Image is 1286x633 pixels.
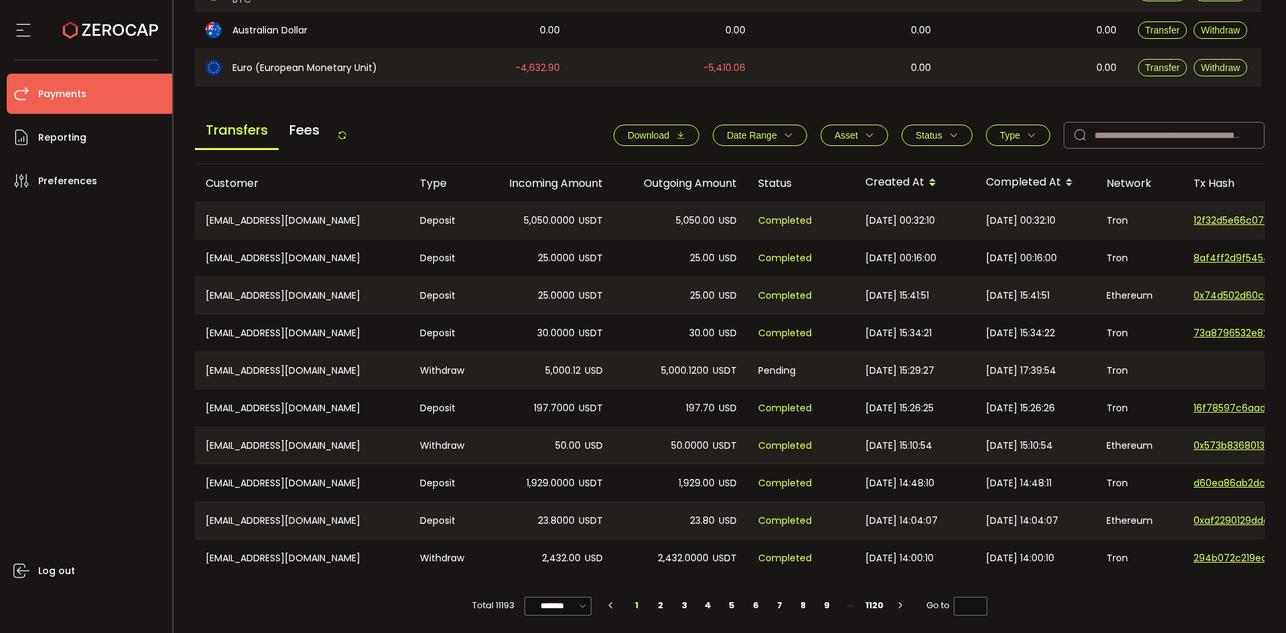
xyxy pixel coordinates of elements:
li: 5 [720,596,744,615]
span: [DATE] 00:16:00 [986,251,1057,266]
span: Australian Dollar [232,23,307,38]
div: [EMAIL_ADDRESS][DOMAIN_NAME] [195,314,409,352]
span: Asset [835,130,858,141]
span: USD [719,513,737,529]
div: Deposit [409,314,480,352]
div: [EMAIL_ADDRESS][DOMAIN_NAME] [195,277,409,313]
span: Completed [758,401,812,416]
span: Transfer [1145,62,1180,73]
li: 3 [672,596,697,615]
span: USD [719,401,737,416]
div: Ethereum [1096,502,1183,539]
div: Tron [1096,389,1183,427]
span: [DATE] 14:48:10 [865,476,934,491]
span: Payments [38,84,86,104]
li: 7 [768,596,792,615]
span: USDT [713,438,737,453]
span: 0.00 [911,23,931,38]
span: 0.00 [911,60,931,76]
span: 0.00 [725,23,745,38]
li: 9 [815,596,839,615]
div: Deposit [409,502,480,539]
span: 30.0000 [537,326,575,341]
div: Tron [1096,539,1183,577]
div: Deposit [409,389,480,427]
div: Deposit [409,464,480,502]
span: [DATE] 14:48:11 [986,476,1052,491]
span: [DATE] 00:32:10 [986,213,1056,228]
span: Euro (European Monetary Unit) [232,61,377,75]
div: [EMAIL_ADDRESS][DOMAIN_NAME] [195,352,409,389]
span: 30.00 [689,326,715,341]
button: Transfer [1138,21,1188,39]
span: Total 11193 [472,596,514,615]
div: Withdraw [409,352,480,389]
span: [DATE] 15:26:25 [865,401,934,416]
div: [EMAIL_ADDRESS][DOMAIN_NAME] [195,389,409,427]
span: [DATE] 15:10:54 [865,438,932,453]
span: [DATE] 15:41:51 [986,288,1050,303]
span: Completed [758,438,812,453]
span: [DATE] 15:41:51 [865,288,929,303]
img: aud_portfolio.svg [206,22,222,38]
button: Withdraw [1194,59,1247,76]
span: 0.00 [1096,60,1117,76]
div: [EMAIL_ADDRESS][DOMAIN_NAME] [195,539,409,577]
span: 0.00 [540,23,560,38]
iframe: Chat Widget [1219,569,1286,633]
span: [DATE] 15:26:26 [986,401,1055,416]
span: 5,050.0000 [524,213,575,228]
div: Tron [1096,202,1183,238]
span: USD [719,251,737,266]
span: USD [585,551,603,566]
span: [DATE] 14:00:10 [986,551,1054,566]
span: -4,632.90 [515,60,560,76]
div: Ethereum [1096,277,1183,313]
button: Download [614,125,699,146]
span: Status [916,130,942,141]
span: 5,000.12 [545,363,581,378]
span: USD [719,288,737,303]
div: Created At [855,171,975,194]
span: Log out [38,561,75,581]
span: Completed [758,288,812,303]
span: 197.7000 [534,401,575,416]
span: USDT [579,513,603,529]
span: [DATE] 15:10:54 [986,438,1053,453]
span: 25.0000 [538,251,575,266]
div: Network [1096,175,1183,191]
div: Tron [1096,352,1183,389]
span: Fees [279,112,330,148]
div: Completed At [975,171,1096,194]
div: Tron [1096,464,1183,502]
span: [DATE] 00:16:00 [865,251,936,266]
span: 25.00 [690,288,715,303]
span: USDT [713,551,737,566]
div: Outgoing Amount [614,175,747,191]
span: 1,929.0000 [526,476,575,491]
span: [DATE] 14:04:07 [986,513,1058,529]
span: Transfer [1145,25,1180,36]
span: [DATE] 14:04:07 [865,513,938,529]
span: 25.0000 [538,288,575,303]
span: USDT [579,213,603,228]
div: [EMAIL_ADDRESS][DOMAIN_NAME] [195,427,409,464]
span: Withdraw [1201,25,1240,36]
div: Deposit [409,277,480,313]
span: Completed [758,513,812,529]
button: Asset [820,125,888,146]
div: Tron [1096,314,1183,352]
span: Type [1000,130,1020,141]
span: [DATE] 00:32:10 [865,213,935,228]
span: Completed [758,251,812,266]
span: Completed [758,213,812,228]
span: USDT [579,288,603,303]
div: Type [409,175,480,191]
div: Withdraw [409,427,480,464]
div: Ethereum [1096,427,1183,464]
div: Deposit [409,239,480,277]
div: Deposit [409,202,480,238]
div: Incoming Amount [480,175,614,191]
div: Tron [1096,239,1183,277]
